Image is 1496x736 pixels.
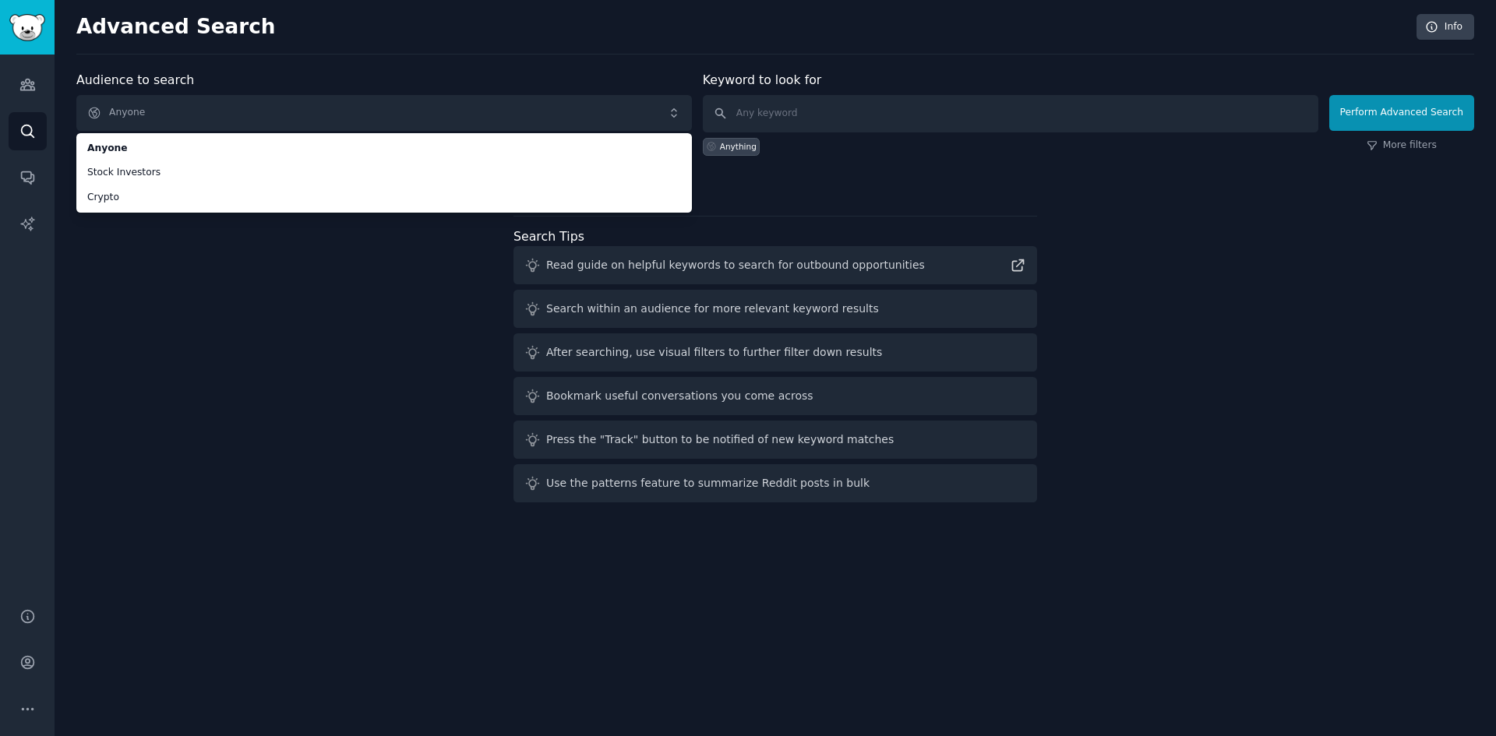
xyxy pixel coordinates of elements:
[1367,139,1437,153] a: More filters
[87,191,681,205] span: Crypto
[546,475,870,491] div: Use the patterns feature to summarize Reddit posts in bulk
[513,229,584,244] label: Search Tips
[546,301,879,317] div: Search within an audience for more relevant keyword results
[546,344,882,361] div: After searching, use visual filters to further filter down results
[703,72,822,87] label: Keyword to look for
[76,133,692,213] ul: Anyone
[1329,95,1474,131] button: Perform Advanced Search
[87,166,681,180] span: Stock Investors
[720,141,757,152] div: Anything
[1417,14,1474,40] a: Info
[76,72,194,87] label: Audience to search
[703,95,1318,132] input: Any keyword
[76,15,1408,40] h2: Advanced Search
[9,14,45,41] img: GummySearch logo
[546,431,894,448] div: Press the "Track" button to be notified of new keyword matches
[76,95,692,131] button: Anyone
[87,142,681,156] span: Anyone
[546,388,813,404] div: Bookmark useful conversations you come across
[546,257,925,273] div: Read guide on helpful keywords to search for outbound opportunities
